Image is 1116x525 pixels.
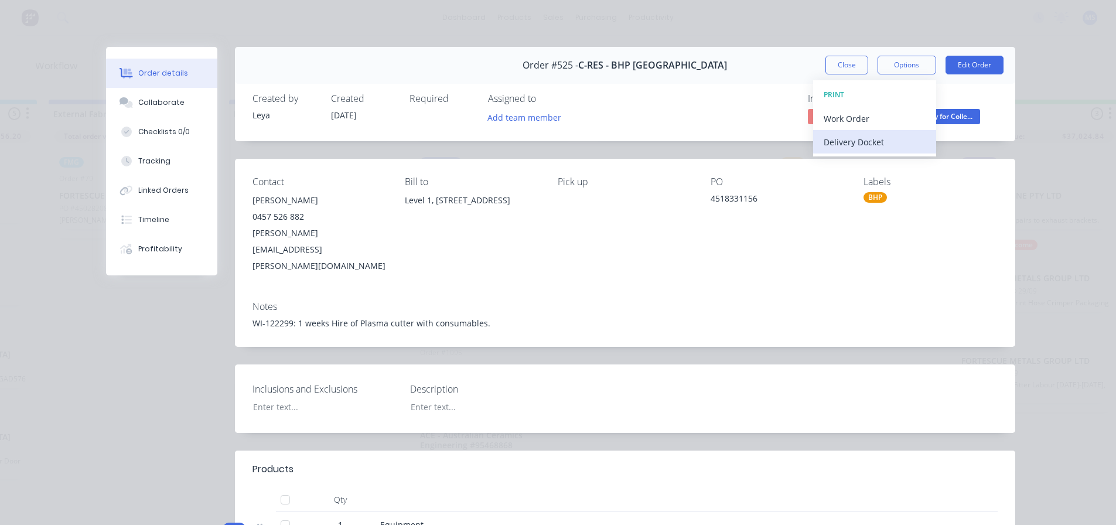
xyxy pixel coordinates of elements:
[138,214,169,225] div: Timeline
[106,88,217,117] button: Collaborate
[523,60,578,71] span: Order #525 -
[106,146,217,176] button: Tracking
[106,205,217,234] button: Timeline
[488,109,568,125] button: Add team member
[711,192,845,209] div: 4518331156
[910,109,980,127] button: Ready for Colle...
[878,56,936,74] button: Options
[106,117,217,146] button: Checklists 0/0
[252,382,399,396] label: Inclusions and Exclusions
[910,109,980,124] span: Ready for Colle...
[578,60,727,71] span: C-RES - BHP [GEOGRAPHIC_DATA]
[808,93,896,104] div: Invoiced
[252,192,387,209] div: [PERSON_NAME]
[409,93,474,104] div: Required
[252,209,387,225] div: 0457 526 882
[331,93,395,104] div: Created
[252,109,317,121] div: Leya
[138,68,188,79] div: Order details
[711,176,845,187] div: PO
[106,234,217,264] button: Profitability
[305,488,376,512] div: Qty
[331,110,357,121] span: [DATE]
[138,156,170,166] div: Tracking
[138,127,190,137] div: Checklists 0/0
[106,176,217,205] button: Linked Orders
[825,56,868,74] button: Close
[106,59,217,88] button: Order details
[808,109,878,124] span: No
[252,192,387,274] div: [PERSON_NAME]0457 526 882[PERSON_NAME][EMAIL_ADDRESS][PERSON_NAME][DOMAIN_NAME]
[252,225,387,274] div: [PERSON_NAME][EMAIL_ADDRESS][PERSON_NAME][DOMAIN_NAME]
[481,109,567,125] button: Add team member
[824,87,926,103] div: PRINT
[864,192,887,203] div: BHP
[252,93,317,104] div: Created by
[410,382,557,396] label: Description
[138,185,189,196] div: Linked Orders
[252,317,998,329] div: WI-122299: 1 weeks Hire of Plasma cutter with consumables.
[910,93,998,104] div: Status
[824,134,926,151] div: Delivery Docket
[405,176,539,187] div: Bill to
[252,176,387,187] div: Contact
[252,301,998,312] div: Notes
[488,93,605,104] div: Assigned to
[824,110,926,127] div: Work Order
[864,176,998,187] div: Labels
[946,56,1004,74] button: Edit Order
[138,97,185,108] div: Collaborate
[405,192,539,230] div: Level 1, [STREET_ADDRESS]
[405,192,539,209] div: Level 1, [STREET_ADDRESS]
[558,176,692,187] div: Pick up
[138,244,182,254] div: Profitability
[252,462,293,476] div: Products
